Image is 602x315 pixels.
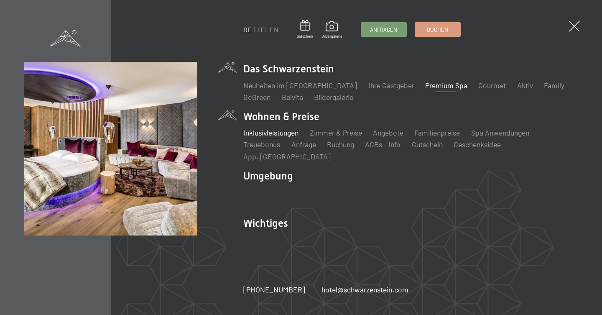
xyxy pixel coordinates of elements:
a: Gutschein [412,140,443,149]
a: Geschenksidee [454,140,501,149]
a: GoGreen [243,92,270,102]
a: Premium Spa [425,81,467,90]
span: Anfragen [370,26,397,33]
a: Buchung [327,140,354,149]
a: Treuebonus [243,140,280,149]
a: Inklusivleistungen [243,128,298,137]
a: Angebote [373,128,403,137]
a: Familienpreise [414,128,460,137]
a: Anfrage [291,140,316,149]
a: IT [258,26,263,33]
a: Neuheiten im [GEOGRAPHIC_DATA] [243,81,357,90]
span: Gutschein [297,34,313,39]
span: [PHONE_NUMBER] [243,285,305,294]
a: Bildergalerie [314,92,353,102]
a: EN [270,26,278,33]
a: Buchen [415,23,460,36]
a: Gutschein [297,20,313,39]
a: Spa Anwendungen [471,128,529,137]
a: Anfragen [361,23,406,36]
a: AGBs - Info [365,140,400,149]
span: Buchen [427,26,448,33]
a: [PHONE_NUMBER] [243,284,305,295]
a: Ihre Gastgeber [368,81,414,90]
a: Zimmer & Preise [310,128,362,137]
a: Belvita [282,92,303,102]
span: Bildergalerie [321,34,342,39]
a: Bildergalerie [321,21,342,39]
a: App. [GEOGRAPHIC_DATA] [243,152,331,161]
a: Family [544,81,564,90]
a: Gourmet [478,81,506,90]
a: hotel@schwarzenstein.com [321,284,408,295]
a: DE [243,26,252,33]
a: Aktiv [517,81,533,90]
